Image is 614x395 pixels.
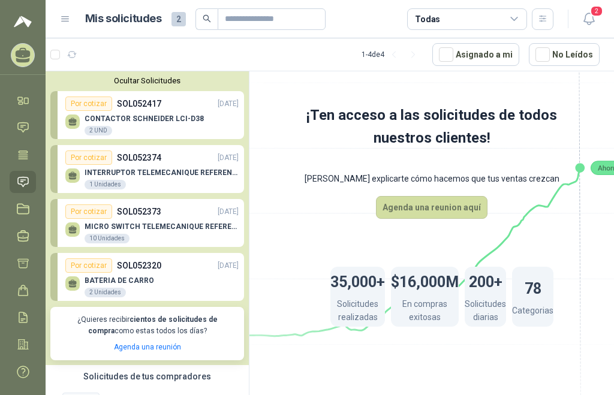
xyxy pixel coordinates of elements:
[50,253,244,301] a: Por cotizarSOL052320[DATE] BATERIA DE CARRO2 Unidades
[50,91,244,139] a: Por cotizarSOL052417[DATE] CONTACTOR SCHNEIDER LCI-D382 UND
[85,234,130,243] div: 10 Unidades
[65,258,112,273] div: Por cotizar
[590,5,603,17] span: 2
[469,267,502,294] h1: 200+
[85,168,239,177] p: INTERRUPTOR TELEMECANIQUE REFERENCIA. XY2CH13250
[391,267,459,294] h1: $16,000M
[117,151,161,164] p: SOL052374
[65,97,112,111] div: Por cotizar
[50,76,244,85] button: Ocultar Solicitudes
[58,314,237,337] p: ¿Quieres recibir como estas todos los días?
[85,114,204,123] p: CONTACTOR SCHNEIDER LCI-D38
[85,126,112,135] div: 2 UND
[85,222,239,231] p: MICRO SWITCH TELEMECANIQUE REFERENCIA. XCKP2110G11 I
[218,98,239,110] p: [DATE]
[65,150,112,165] div: Por cotizar
[46,71,249,365] div: Ocultar SolicitudesPor cotizarSOL052417[DATE] CONTACTOR SCHNEIDER LCI-D382 UNDPor cotizarSOL05237...
[203,14,211,23] span: search
[330,267,385,294] h1: 35,000+
[218,152,239,164] p: [DATE]
[362,45,423,64] div: 1 - 4 de 4
[218,260,239,272] p: [DATE]
[512,304,553,320] p: Categorias
[465,297,506,327] p: Solicitudes diarias
[578,8,600,30] button: 2
[46,365,249,388] div: Solicitudes de tus compradores
[85,180,126,189] div: 1 Unidades
[50,199,244,247] a: Por cotizarSOL052373[DATE] MICRO SWITCH TELEMECANIQUE REFERENCIA. XCKP2110G11 I10 Unidades
[117,97,161,110] p: SOL052417
[114,343,181,351] a: Agenda una reunión
[14,14,32,29] img: Logo peakr
[330,297,385,327] p: Solicitudes realizadas
[391,297,459,327] p: En compras exitosas
[529,43,600,66] button: No Leídos
[85,10,162,28] h1: Mis solicitudes
[171,12,186,26] span: 2
[88,315,218,335] b: cientos de solicitudes de compra
[65,204,112,219] div: Por cotizar
[525,274,541,300] h1: 78
[117,259,161,272] p: SOL052320
[85,288,126,297] div: 2 Unidades
[432,43,519,66] button: Asignado a mi
[218,206,239,218] p: [DATE]
[376,196,487,219] button: Agenda una reunion aquí
[117,205,161,218] p: SOL052373
[415,13,440,26] div: Todas
[50,145,244,193] a: Por cotizarSOL052374[DATE] INTERRUPTOR TELEMECANIQUE REFERENCIA. XY2CH132501 Unidades
[85,276,154,285] p: BATERIA DE CARRO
